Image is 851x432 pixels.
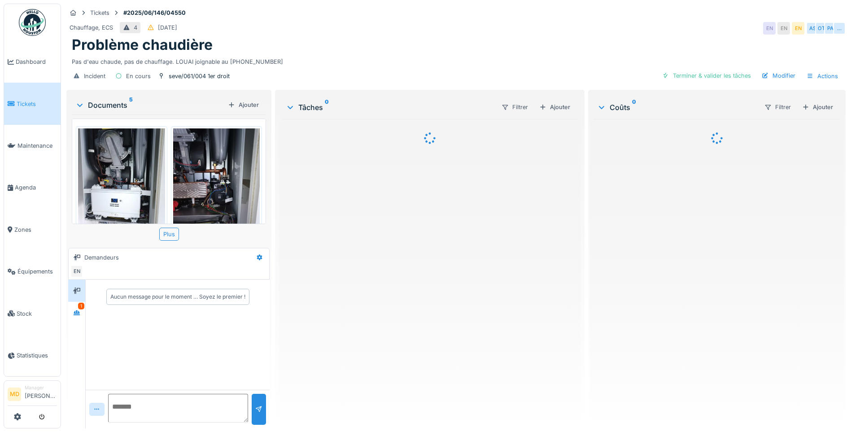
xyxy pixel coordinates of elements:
[129,100,133,110] sup: 5
[597,102,757,113] div: Coûts
[169,72,230,80] div: seve/061/004 1er droit
[498,101,532,114] div: Filtrer
[4,335,61,376] a: Statistiques
[4,41,61,83] a: Dashboard
[72,54,840,66] div: Pas d'eau chaude, pas de chauffage. LOUAI joignable au [PHONE_NUMBER]
[19,9,46,36] img: Badge_color-CXgf-gQk.svg
[4,83,61,124] a: Tickets
[4,167,61,208] a: Agenda
[84,72,105,80] div: Incident
[4,209,61,251] a: Zones
[17,141,57,150] span: Maintenance
[4,292,61,334] a: Stock
[659,70,755,82] div: Terminer & valider les tâches
[17,100,57,108] span: Tickets
[325,102,329,113] sup: 0
[126,72,151,80] div: En cours
[90,9,109,17] div: Tickets
[536,101,574,113] div: Ajouter
[8,388,21,401] li: MD
[815,22,828,35] div: OT
[8,384,57,406] a: MD Manager[PERSON_NAME]
[173,128,260,244] img: l71em5q4jvr8w6gn20yrfypv51os
[70,265,83,278] div: EN
[17,351,57,360] span: Statistiques
[224,99,262,111] div: Ajouter
[16,57,57,66] span: Dashboard
[120,9,189,17] strong: #2025/06/146/04550
[70,23,113,32] div: Chauffage, ECS
[632,102,636,113] sup: 0
[4,251,61,292] a: Équipements
[134,23,137,32] div: 4
[78,303,84,309] div: 1
[159,228,179,241] div: Plus
[15,183,57,192] span: Agenda
[833,22,846,35] div: …
[110,293,245,301] div: Aucun message pour le moment … Soyez le premier !
[760,101,795,114] div: Filtrer
[799,101,837,113] div: Ajouter
[792,22,804,35] div: EN
[25,384,57,404] li: [PERSON_NAME]
[17,267,57,276] span: Équipements
[824,22,837,35] div: PA
[286,102,494,113] div: Tâches
[78,128,165,244] img: l8mkl519c3jz1rqr5t5skza5bjgo
[75,100,224,110] div: Documents
[806,22,819,35] div: AS
[758,70,799,82] div: Modifier
[803,70,842,83] div: Actions
[777,22,790,35] div: EN
[14,225,57,234] span: Zones
[25,384,57,391] div: Manager
[72,36,213,53] h1: Problème chaudière
[763,22,776,35] div: EN
[84,253,119,262] div: Demandeurs
[17,309,57,318] span: Stock
[158,23,177,32] div: [DATE]
[4,125,61,167] a: Maintenance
